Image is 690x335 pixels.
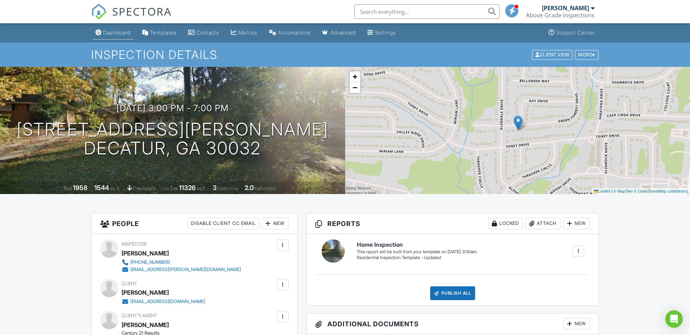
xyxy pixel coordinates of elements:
div: Attach [526,218,560,229]
div: [PERSON_NAME] [542,4,589,12]
a: Leaflet [594,189,610,193]
div: 3 [213,184,217,191]
div: Open Intercom Messenger [665,310,683,328]
div: Support Center [556,29,595,36]
div: Locked [488,218,523,229]
span: sq. ft. [110,186,120,191]
div: [EMAIL_ADDRESS][PERSON_NAME][DOMAIN_NAME] [130,267,241,273]
a: Automations (Basic) [266,26,313,40]
h3: People [91,213,297,234]
a: Zoom in [350,71,360,82]
a: Support Center [546,26,598,40]
div: Settings [375,29,396,36]
h6: Home Inspection [357,242,477,248]
a: [EMAIL_ADDRESS][DOMAIN_NAME] [122,298,205,305]
h3: Reports [307,213,599,234]
span: Client's Agent [122,313,157,318]
h3: [DATE] 3:00 pm - 7:00 pm [117,103,229,113]
span: Built [64,186,72,191]
div: 11326 [179,184,196,191]
div: [PERSON_NAME] [122,287,169,298]
div: New [563,218,590,229]
span: sq.ft. [197,186,206,191]
div: Dashboard [103,29,131,36]
input: Search everything... [354,4,499,19]
span: bathrooms [255,186,275,191]
a: Contacts [185,26,222,40]
h1: [STREET_ADDRESS][PERSON_NAME] Decatur, GA 30032 [17,120,328,158]
div: New [563,318,590,330]
a: Client View [531,52,574,57]
div: [EMAIL_ADDRESS][DOMAIN_NAME] [130,299,205,304]
a: [PERSON_NAME] [122,319,169,330]
span: Client [122,281,137,286]
div: Metrics [238,29,257,36]
span: crawlspace [133,186,156,191]
div: 2.0 [245,184,254,191]
a: Metrics [228,26,260,40]
a: Zoom out [350,82,360,93]
div: Templates [150,29,176,36]
div: Advanced [330,29,356,36]
span: + [352,72,357,81]
div: This report will be built from your template on [DATE] 3:00am [357,249,477,255]
div: Residential Inspection Template - Updated [357,255,477,261]
span: bedrooms [218,186,238,191]
div: More [575,50,599,60]
div: 1544 [94,184,109,191]
h3: Additional Documents [307,314,599,334]
span: − [352,83,357,92]
div: Contacts [196,29,219,36]
div: 1958 [73,184,87,191]
h1: Inspection Details [91,48,599,61]
span: Lot Size [163,186,178,191]
a: © OpenStreetMap contributors [634,189,688,193]
a: © MapTiler [613,189,633,193]
a: [PHONE_NUMBER] [122,259,241,266]
a: Templates [139,26,179,40]
span: SPECTORA [112,4,172,19]
div: Above Grade Inspections [526,12,595,19]
img: The Best Home Inspection Software - Spectora [91,4,107,20]
span: | [611,189,612,193]
div: Automations [278,29,310,36]
span: Inspector [122,241,147,247]
div: [PERSON_NAME] [122,248,169,259]
img: Marker [514,116,523,130]
div: Client View [532,50,572,60]
a: Dashboard [93,26,134,40]
a: Settings [364,26,399,40]
div: Disable Client CC Email [188,218,259,229]
a: SPECTORA [91,10,172,25]
div: Publish All [430,286,475,300]
div: [PHONE_NUMBER] [130,259,170,265]
div: New [262,218,289,229]
a: [EMAIL_ADDRESS][PERSON_NAME][DOMAIN_NAME] [122,266,241,273]
a: Advanced [319,26,359,40]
